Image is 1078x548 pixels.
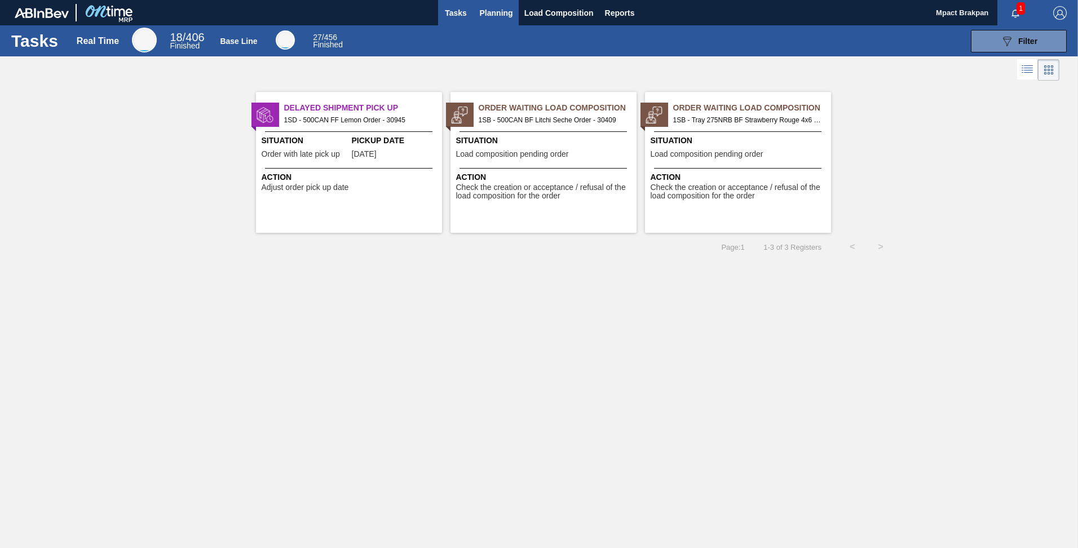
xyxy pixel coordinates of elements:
[480,6,513,20] span: Planning
[673,102,831,114] span: Order Waiting Load Composition
[997,5,1033,21] button: Notifications
[673,114,822,126] span: 1SB - Tray 275NRB BF Strawberry Rouge 4x6 PU Order - 31084
[646,107,662,123] img: status
[170,31,182,43] span: 18
[313,34,343,48] div: Base Line
[444,6,469,20] span: Tasks
[1017,2,1025,15] span: 1
[479,102,637,114] span: Order Waiting Load Composition
[262,183,349,192] span: Adjust order pick up date
[456,135,634,147] span: Situation
[1053,6,1067,20] img: Logout
[762,243,821,251] span: 1 - 3 of 3 Registers
[170,41,200,50] span: Finished
[313,40,343,49] span: Finished
[524,6,594,20] span: Load Composition
[11,34,61,47] h1: Tasks
[867,233,895,261] button: >
[284,102,442,114] span: Delayed Shipment Pick Up
[132,28,157,52] div: Real Time
[838,233,867,261] button: <
[651,135,828,147] span: Situation
[721,243,744,251] span: Page : 1
[220,37,257,46] div: Base Line
[352,135,439,147] span: Pickup Date
[276,30,295,50] div: Base Line
[77,36,119,46] div: Real Time
[1018,37,1037,46] span: Filter
[1038,59,1059,81] div: Card Vision
[1017,59,1038,81] div: List Vision
[262,150,340,158] span: Order with late pick up
[257,107,273,123] img: status
[313,33,337,42] span: / 456
[456,183,634,201] span: Check the creation or acceptance / refusal of the load composition for the order
[456,171,634,183] span: Action
[451,107,468,123] img: status
[971,30,1067,52] button: Filter
[284,114,433,126] span: 1SD - 500CAN FF Lemon Order - 30945
[15,8,69,18] img: TNhmsLtSVTkK8tSr43FrP2fwEKptu5GPRR3wAAAABJRU5ErkJggg==
[651,150,763,158] span: Load composition pending order
[262,135,349,147] span: Situation
[170,33,204,50] div: Real Time
[313,33,322,42] span: 27
[170,31,204,43] span: / 406
[479,114,628,126] span: 1SB - 500CAN BF Litchi Seche Order - 30409
[456,150,569,158] span: Load composition pending order
[605,6,635,20] span: Reports
[651,183,828,201] span: Check the creation or acceptance / refusal of the load composition for the order
[352,150,377,158] span: 08/21/2025
[262,171,439,183] span: Action
[651,171,828,183] span: Action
